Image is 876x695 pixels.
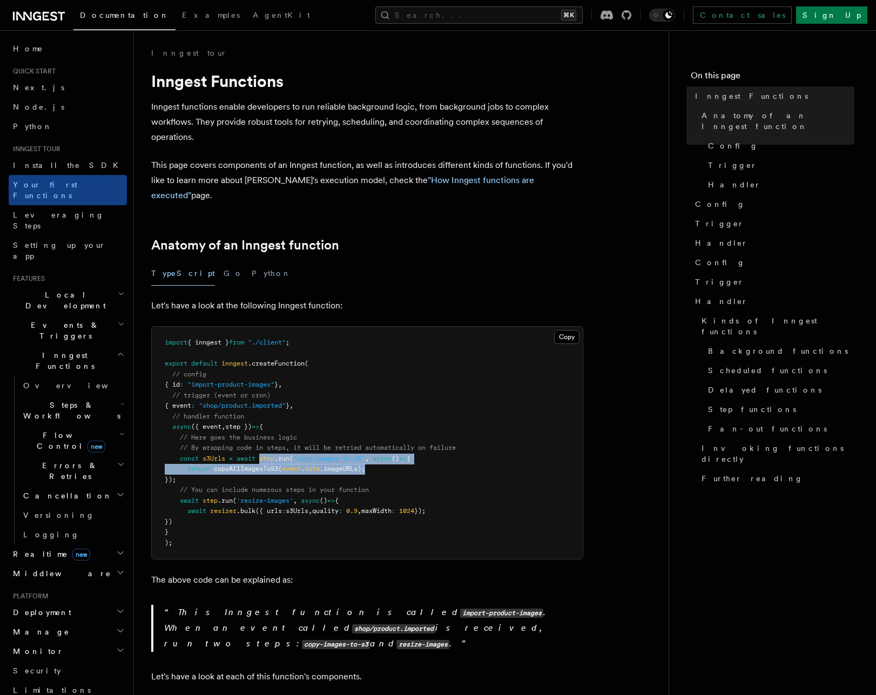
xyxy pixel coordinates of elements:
[73,3,176,30] a: Documentation
[704,361,854,380] a: Scheduled functions
[305,360,308,367] span: (
[704,400,854,419] a: Step functions
[289,455,293,462] span: (
[9,592,49,600] span: Platform
[702,315,854,337] span: Kinds of Inngest functions
[9,350,117,372] span: Inngest Functions
[335,497,339,504] span: {
[23,511,95,519] span: Versioning
[301,497,320,504] span: async
[286,339,289,346] span: ;
[704,156,854,175] a: Trigger
[695,257,745,268] span: Config
[255,507,282,515] span: ({ urls
[320,465,365,473] span: .imageURLs);
[691,69,854,86] h4: On this page
[165,402,191,409] span: { event
[708,404,796,415] span: Step functions
[702,110,854,132] span: Anatomy of an Inngest function
[19,395,127,426] button: Steps & Workflows
[221,360,248,367] span: inngest
[704,380,854,400] a: Delayed functions
[151,99,583,145] p: Inngest functions enable developers to run reliable background logic, from background jobs to com...
[9,156,127,175] a: Install the SDK
[23,381,134,390] span: Overview
[704,419,854,438] a: Fan-out functions
[691,253,854,272] a: Config
[9,175,127,205] a: Your first Functions
[561,10,576,21] kbd: ⌘K
[708,384,821,395] span: Delayed functions
[259,455,274,462] span: step
[702,473,803,484] span: Further reading
[225,423,252,430] span: step })
[172,370,206,378] span: // config
[695,276,744,287] span: Trigger
[9,568,111,579] span: Middleware
[691,272,854,292] a: Trigger
[19,505,127,525] a: Versioning
[237,497,293,504] span: 'resize-images'
[695,91,808,102] span: Inngest Functions
[13,83,64,92] span: Next.js
[308,507,312,515] span: ,
[704,341,854,361] a: Background functions
[320,497,327,504] span: ()
[9,67,56,76] span: Quick start
[305,465,320,473] span: data
[13,122,52,131] span: Python
[19,525,127,544] a: Logging
[9,646,64,657] span: Monitor
[708,365,827,376] span: Scheduled functions
[9,607,71,618] span: Deployment
[278,465,282,473] span: (
[282,465,301,473] span: event
[302,640,370,649] code: copy-images-to-s3
[392,507,395,515] span: :
[399,507,414,515] span: 1024
[224,261,243,286] button: Go
[708,179,761,190] span: Handler
[695,296,748,307] span: Handler
[708,346,848,356] span: Background functions
[221,423,225,430] span: ,
[13,686,91,694] span: Limitations
[151,261,215,286] button: TypeScript
[19,430,119,451] span: Flow Control
[180,455,199,462] span: const
[13,180,77,200] span: Your first Functions
[203,455,225,462] span: s3Urls
[199,402,286,409] span: "shop/product.imported"
[282,507,286,515] span: :
[9,549,90,559] span: Realtime
[13,43,43,54] span: Home
[165,476,176,483] span: });
[9,626,70,637] span: Manage
[691,86,854,106] a: Inngest Functions
[172,423,191,430] span: async
[9,320,118,341] span: Events & Triggers
[9,544,127,564] button: Realtimenew
[191,423,221,430] span: ({ event
[708,140,758,151] span: Config
[151,158,583,203] p: This page covers components of an Inngest function, as well as introduces different kinds of func...
[286,402,289,409] span: }
[704,136,854,156] a: Config
[233,497,237,504] span: (
[252,261,291,286] button: Python
[361,507,392,515] span: maxWidth
[203,497,218,504] span: step
[252,423,259,430] span: =>
[229,455,233,462] span: =
[286,507,308,515] span: s3Urls
[293,455,365,462] span: "copy-images-to-s3"
[327,497,335,504] span: =>
[9,564,127,583] button: Middleware
[165,360,187,367] span: export
[180,444,456,451] span: // By wrapping code in steps, it will be retried automatically on failure
[358,507,361,515] span: ,
[695,218,744,229] span: Trigger
[191,360,218,367] span: default
[9,235,127,266] a: Setting up your app
[9,78,127,97] a: Next.js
